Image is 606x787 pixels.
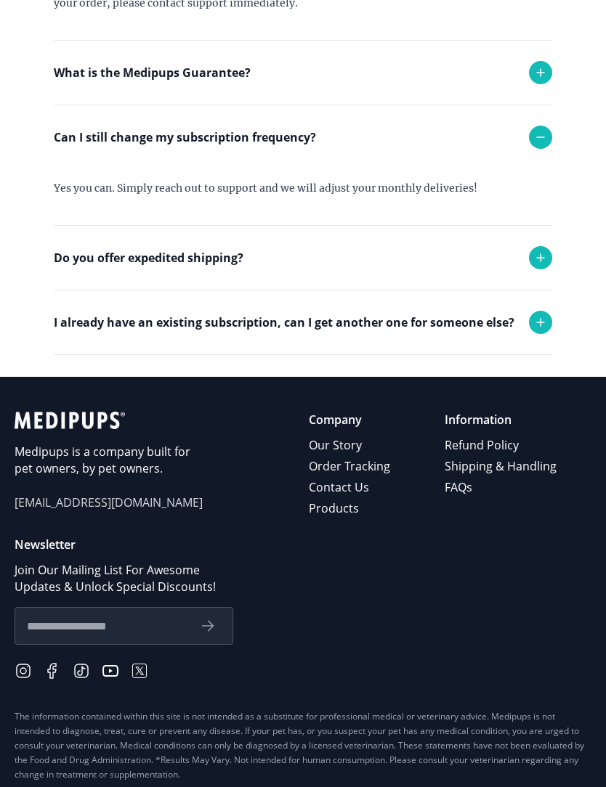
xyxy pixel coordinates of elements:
p: I already have an existing subscription, can I get another one for someone else? [54,314,514,331]
a: Shipping & Handling [445,456,559,477]
p: Medipups is a company built for pet owners, by pet owners. [15,444,203,477]
a: Order Tracking [309,456,392,477]
p: Newsletter [15,537,591,553]
a: Our Story [309,435,392,456]
a: Products [309,498,392,519]
a: Refund Policy [445,435,559,456]
p: Do you offer expedited shipping? [54,249,243,266]
span: [EMAIL_ADDRESS][DOMAIN_NAME] [15,494,203,511]
p: Information [445,412,559,428]
div: Yes we do! Please reach out to support and we will try to accommodate any request. [54,290,490,346]
p: Can I still change my subscription frequency? [54,129,316,146]
a: FAQs [445,477,559,498]
div: If you received the wrong product or your product was damaged in transit, we will replace it with... [54,105,490,191]
p: Join Our Mailing List For Awesome Updates & Unlock Special Discounts! [15,562,233,595]
p: Company [309,412,392,428]
a: Contact Us [309,477,392,498]
div: The information contained within this site is not intended as a substitute for professional medic... [15,709,591,782]
div: Yes you can. Simply reach out to support and we will adjust your monthly deliveries! [54,169,490,225]
p: What is the Medipups Guarantee? [54,64,251,81]
div: Absolutely! Simply place the order and use the shipping address of the person who will receive th... [54,354,490,425]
